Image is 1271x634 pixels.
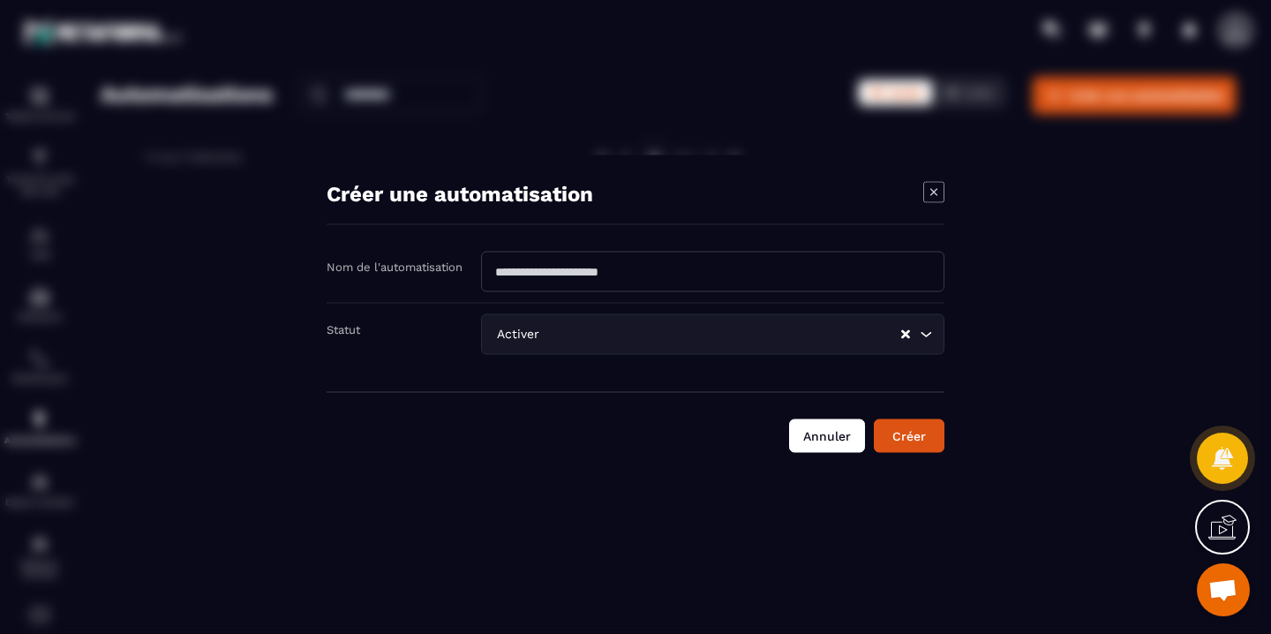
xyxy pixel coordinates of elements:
div: Search for option [481,314,944,355]
input: Search for option [543,325,899,344]
button: Créer [874,419,944,453]
span: Activer [493,325,543,344]
h4: Créer une automatisation [327,182,593,207]
a: Ouvrir le chat [1197,563,1250,616]
label: Nom de l'automatisation [327,260,463,274]
button: Annuler [789,419,865,453]
label: Statut [327,323,360,336]
button: Clear Selected [901,328,910,341]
